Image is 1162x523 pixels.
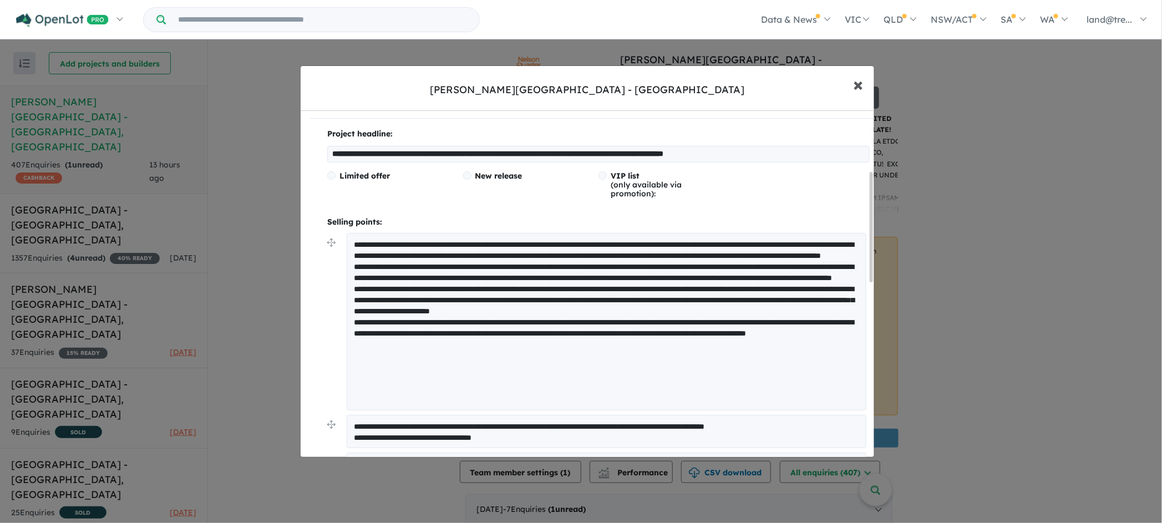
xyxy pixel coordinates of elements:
[168,8,477,32] input: Try estate name, suburb, builder or developer
[16,13,109,27] img: Openlot PRO Logo White
[327,128,870,141] p: Project headline:
[1087,14,1133,25] span: land@tre...
[327,238,336,247] img: drag.svg
[853,72,863,96] span: ×
[430,83,745,97] div: [PERSON_NAME][GEOGRAPHIC_DATA] - [GEOGRAPHIC_DATA]
[339,171,390,181] span: Limited offer
[327,216,870,229] p: Selling points:
[327,420,336,429] img: drag.svg
[475,171,522,181] span: New release
[611,171,682,199] span: (only available via promotion):
[611,171,640,181] span: VIP list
